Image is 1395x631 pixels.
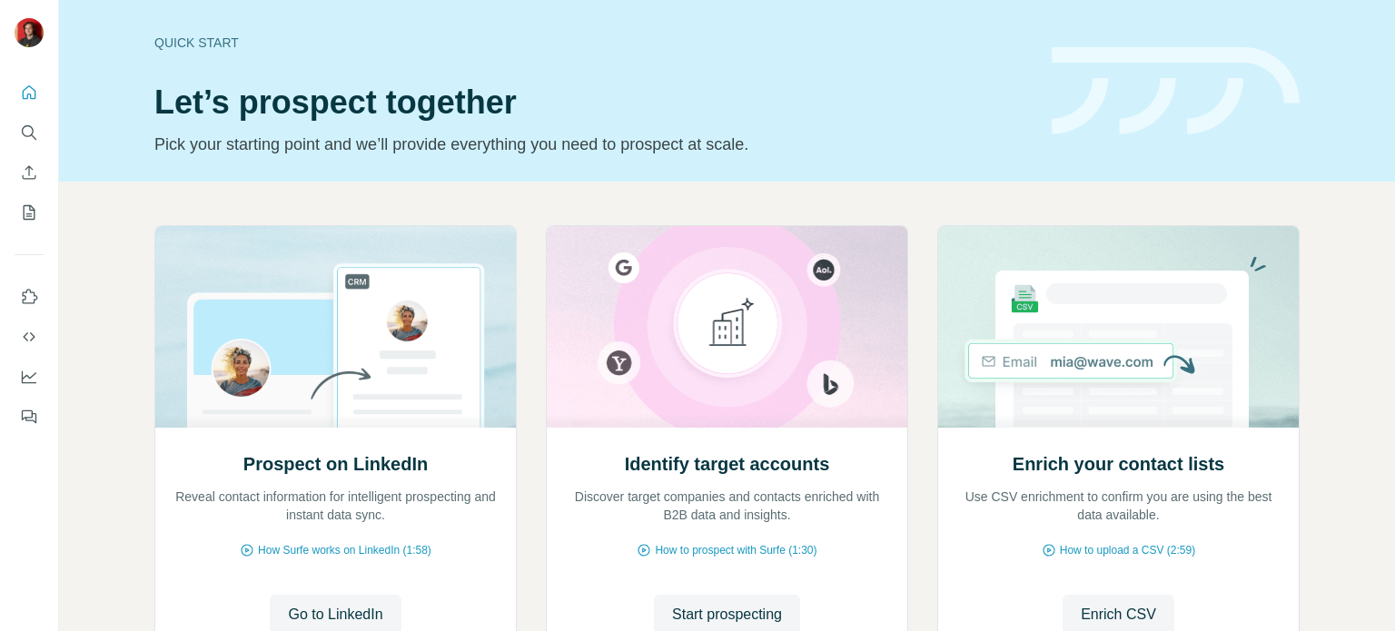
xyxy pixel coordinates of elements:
[154,132,1030,157] p: Pick your starting point and we’ll provide everything you need to prospect at scale.
[956,488,1281,524] p: Use CSV enrichment to confirm you are using the best data available.
[1060,542,1195,558] span: How to upload a CSV (2:59)
[565,488,889,524] p: Discover target companies and contacts enriched with B2B data and insights.
[15,116,44,149] button: Search
[15,281,44,313] button: Use Surfe on LinkedIn
[937,226,1300,428] img: Enrich your contact lists
[15,156,44,189] button: Enrich CSV
[15,76,44,109] button: Quick start
[288,604,382,626] span: Go to LinkedIn
[154,34,1030,52] div: Quick start
[1081,604,1156,626] span: Enrich CSV
[672,604,782,626] span: Start prospecting
[655,542,816,558] span: How to prospect with Surfe (1:30)
[15,18,44,47] img: Avatar
[243,451,428,477] h2: Prospect on LinkedIn
[154,226,517,428] img: Prospect on LinkedIn
[625,451,830,477] h2: Identify target accounts
[15,320,44,353] button: Use Surfe API
[173,488,498,524] p: Reveal contact information for intelligent prospecting and instant data sync.
[15,196,44,229] button: My lists
[15,400,44,433] button: Feedback
[154,84,1030,121] h1: Let’s prospect together
[1052,47,1300,135] img: banner
[258,542,431,558] span: How Surfe works on LinkedIn (1:58)
[15,360,44,393] button: Dashboard
[546,226,908,428] img: Identify target accounts
[1013,451,1224,477] h2: Enrich your contact lists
